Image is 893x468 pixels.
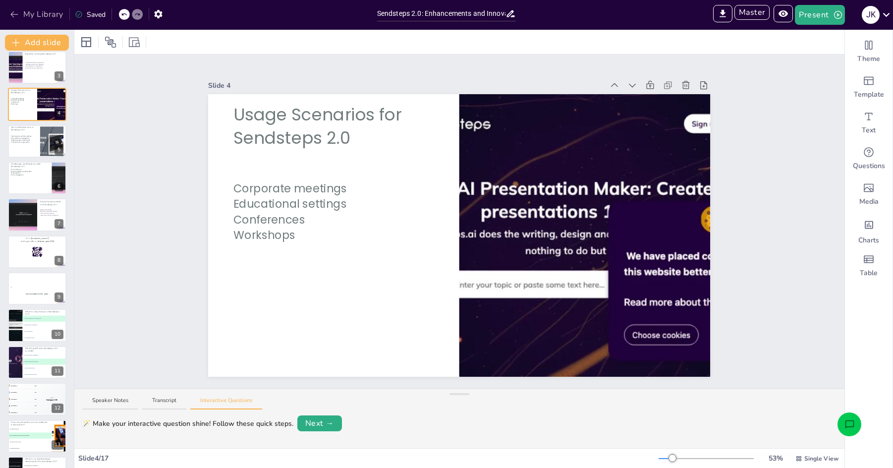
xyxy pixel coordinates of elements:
[25,458,63,463] p: What is a potential future development for Sendsteps 2.0?
[233,228,434,243] p: Workshops
[858,235,879,245] span: Charts
[862,6,880,24] div: J K
[804,454,838,463] span: Single View
[859,197,879,207] span: Media
[35,411,37,413] span: 100
[35,392,37,394] span: 400
[52,440,63,450] div: 13
[8,88,66,120] div: 4
[11,169,49,171] p: Technical issues
[55,145,63,155] div: 5
[23,324,66,325] span: Limited audience engagement
[40,209,63,211] p: Mobile compatibility
[845,105,893,141] div: Add text boxes
[8,435,9,436] span: B
[8,428,9,430] span: A
[734,5,774,25] span: Enter Master Mode
[25,63,63,65] p: Valuable insights from feedback
[8,428,52,430] span: By ignoring feedback
[11,171,49,173] p: Ensuring audience participation
[55,256,63,265] div: 8
[8,346,66,379] div: 11
[11,385,17,387] span: Participant 1
[40,211,63,213] p: Expanding interactive features
[55,292,63,302] div: 9
[845,69,893,105] div: Add ready made slides
[8,162,66,194] div: 6
[11,126,37,131] p: Tips for Effective Use of Sendsteps 2.0
[11,240,63,243] p: and login with code
[11,405,17,407] span: Participant 4
[8,448,9,449] span: D
[862,125,876,135] span: Text
[845,248,893,284] div: Add a table
[26,292,48,295] strong: Get Ready for the Quiz!
[52,404,63,413] div: 12
[8,441,9,443] span: C
[23,367,66,369] span: Longer preparation time
[25,65,63,67] p: Time efficiency in preparation
[11,103,34,105] p: Workshops
[8,441,52,442] span: By using only static slides
[8,385,10,387] span: gold
[8,235,66,268] div: 8
[8,411,10,413] div: 5
[297,415,342,431] button: Next →
[23,465,66,467] span: Decreased mobile compatibility
[23,318,66,319] span: Seamless integration with existing tools
[8,398,10,400] span: bronze
[55,71,63,81] div: 3
[11,421,49,426] p: How can presenters ensure audience participation?
[40,215,63,217] p: Integrating artificial intelligence
[25,67,63,69] p: Enhanced learning experience
[46,399,57,402] div: Participant 1
[734,5,770,20] button: Master
[25,61,63,63] p: Increased audience engagement
[8,405,10,407] div: 4
[23,361,66,362] span: Valuable insights from feedback
[845,141,893,176] div: Get real-time input from your audience
[11,137,37,139] p: Early audience engagement
[11,399,17,401] span: Participant 3
[233,212,434,228] p: Conferences
[5,35,69,51] button: Add slide
[845,212,893,248] div: Add charts and graphs
[233,103,434,150] p: Usage Scenarios for Sendsteps 2.0
[35,405,37,407] span: 200
[35,398,37,400] span: 300
[208,80,603,91] div: Slide 4
[11,89,34,94] p: Usage Scenarios for Sendsteps 2.0
[8,309,66,342] div: 10
[11,163,49,168] p: Challenges and Solutions with Sendsteps 2.0
[713,5,732,25] span: Export to PowerPoint
[860,268,878,278] span: Table
[11,174,49,176] p: Time management
[127,34,142,50] div: Resize presentation
[854,90,884,100] span: Template
[774,5,795,25] span: Preview Presentation
[8,420,66,453] div: 13
[11,411,17,413] span: Participant 5
[11,237,63,240] p: Go to
[764,453,787,464] div: 53 %
[23,330,66,332] span: Static presentations
[8,272,66,305] div: 9
[52,330,63,339] div: 10
[862,5,880,25] button: J K
[40,201,63,206] p: Future Developments for Sendsteps 2.0
[233,196,434,212] p: Educational settings
[8,125,66,158] div: 5
[11,141,37,143] p: Confidence through practice
[837,412,861,436] button: Open assistant chat
[25,310,63,315] p: What is a key feature of Sendsteps 2.0?
[845,176,893,212] div: Add images, graphics, shapes or video
[55,219,63,229] div: 7
[105,36,116,48] span: Position
[11,392,17,394] span: Participant 2
[7,6,67,22] button: My Library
